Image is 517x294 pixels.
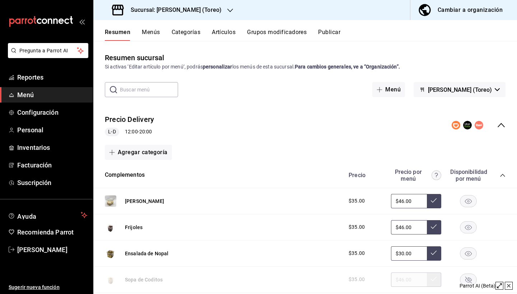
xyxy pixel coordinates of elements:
[172,29,201,41] button: Categorías
[17,90,87,100] span: Menú
[17,72,87,82] span: Reportes
[93,109,517,142] div: collapse-menu-row
[17,125,87,135] span: Personal
[105,63,506,71] div: Si activas ‘Editar artículo por menú’, podrás los menús de esta sucursal.
[105,52,164,63] div: Resumen sucursal
[105,29,517,41] div: navigation tabs
[17,245,87,255] span: [PERSON_NAME]
[125,224,143,231] button: Frijoles
[125,250,169,257] button: Ensalada de Nopal
[120,82,178,97] input: Buscar menú
[17,227,87,237] span: Recomienda Parrot
[142,29,160,41] button: Menús
[19,47,77,54] span: Pregunta a Parrot AI
[105,195,116,207] img: Preview
[79,19,85,24] button: open_drawer_menu
[438,5,503,15] div: Cambiar a organización
[341,172,387,179] div: Precio
[349,197,365,205] span: $35.00
[247,29,307,41] button: Grupos modificadores
[105,128,118,136] span: L-D
[5,52,88,60] a: Pregunta a Parrot AI
[500,172,506,178] button: collapse-category-row
[414,82,506,97] button: [PERSON_NAME] (Toreo)
[391,169,441,182] div: Precio por menú
[460,282,495,290] div: Parrot AI (Beta)
[105,222,116,233] img: Preview
[391,246,427,261] input: Sin ajuste
[17,178,87,188] span: Suscripción
[17,211,78,219] span: Ayuda
[17,160,87,170] span: Facturación
[125,198,164,205] button: [PERSON_NAME]
[105,29,130,41] button: Resumen
[8,43,88,58] button: Pregunta a Parrot AI
[318,29,340,41] button: Publicar
[349,223,365,231] span: $35.00
[105,248,116,259] img: Preview
[105,114,154,125] button: Precio Delivery
[17,108,87,117] span: Configuración
[372,82,405,97] button: Menú
[9,284,87,291] span: Sugerir nueva función
[125,6,222,14] h3: Sucursal: [PERSON_NAME] (Toreo)
[17,143,87,152] span: Inventarios
[391,194,427,208] input: Sin ajuste
[295,64,400,70] strong: Para cambios generales, ve a “Organización”.
[428,86,492,93] span: [PERSON_NAME] (Toreo)
[391,220,427,234] input: Sin ajuste
[105,171,145,179] button: Complementos
[212,29,236,41] button: Artículos
[349,250,365,257] span: $35.00
[450,169,486,182] div: Disponibilidad por menú
[105,145,172,160] button: Agregar categoría
[105,128,154,136] div: 12:00 - 20:00
[203,64,232,70] strong: personalizar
